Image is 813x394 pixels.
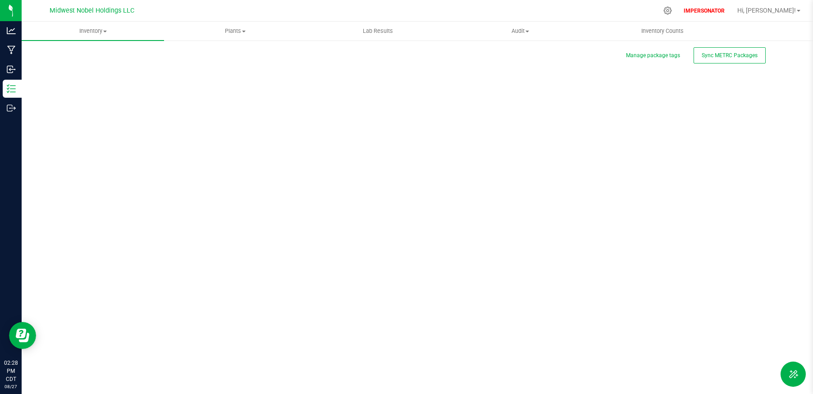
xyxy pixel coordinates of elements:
[4,383,18,390] p: 08/27
[7,26,16,35] inline-svg: Analytics
[164,22,306,41] a: Plants
[50,7,134,14] span: Midwest Nobel Holdings LLC
[781,362,806,387] button: Toggle Menu
[9,322,36,349] iframe: Resource center
[694,47,766,63] button: Sync METRC Packages
[22,27,164,35] span: Inventory
[591,22,734,41] a: Inventory Counts
[449,27,591,35] span: Audit
[7,45,16,54] inline-svg: Manufacturing
[306,22,449,41] a: Lab Results
[737,7,796,14] span: Hi, [PERSON_NAME]!
[662,6,673,15] div: Manage settings
[351,27,405,35] span: Lab Results
[7,65,16,74] inline-svg: Inbound
[702,52,758,59] span: Sync METRC Packages
[7,84,16,93] inline-svg: Inventory
[680,7,728,15] p: IMPERSONATOR
[626,52,680,59] button: Manage package tags
[629,27,696,35] span: Inventory Counts
[7,104,16,113] inline-svg: Outbound
[449,22,591,41] a: Audit
[4,359,18,383] p: 02:28 PM CDT
[22,22,164,41] a: Inventory
[164,27,306,35] span: Plants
